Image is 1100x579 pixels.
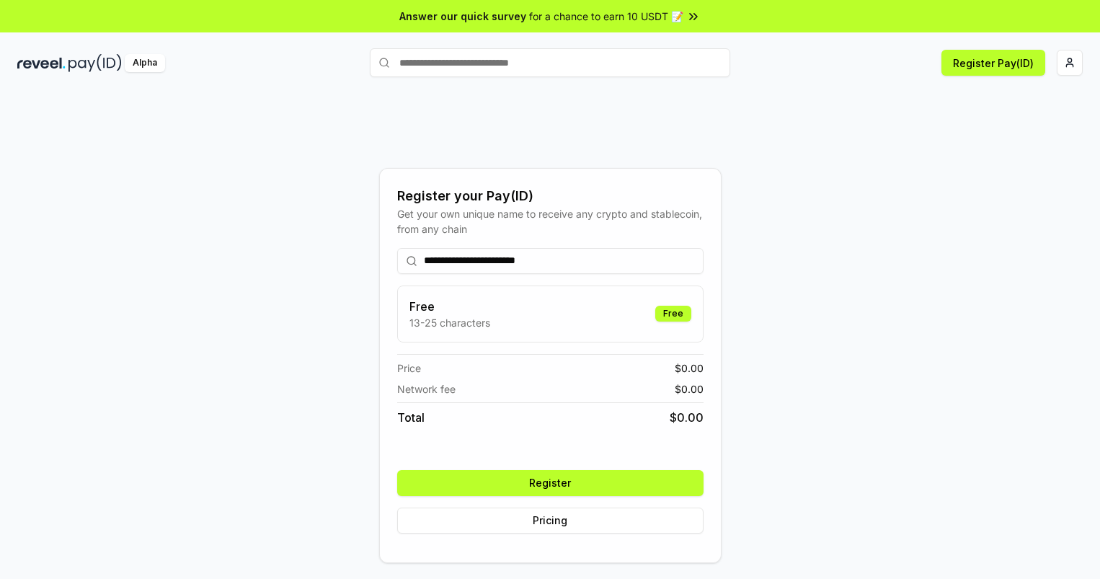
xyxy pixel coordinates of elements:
[670,409,704,426] span: $ 0.00
[397,508,704,534] button: Pricing
[397,186,704,206] div: Register your Pay(ID)
[397,381,456,397] span: Network fee
[941,50,1045,76] button: Register Pay(ID)
[409,315,490,330] p: 13-25 characters
[397,361,421,376] span: Price
[409,298,490,315] h3: Free
[68,54,122,72] img: pay_id
[399,9,526,24] span: Answer our quick survey
[675,381,704,397] span: $ 0.00
[397,409,425,426] span: Total
[655,306,691,322] div: Free
[17,54,66,72] img: reveel_dark
[397,206,704,237] div: Get your own unique name to receive any crypto and stablecoin, from any chain
[529,9,683,24] span: for a chance to earn 10 USDT 📝
[675,361,704,376] span: $ 0.00
[125,54,165,72] div: Alpha
[397,470,704,496] button: Register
